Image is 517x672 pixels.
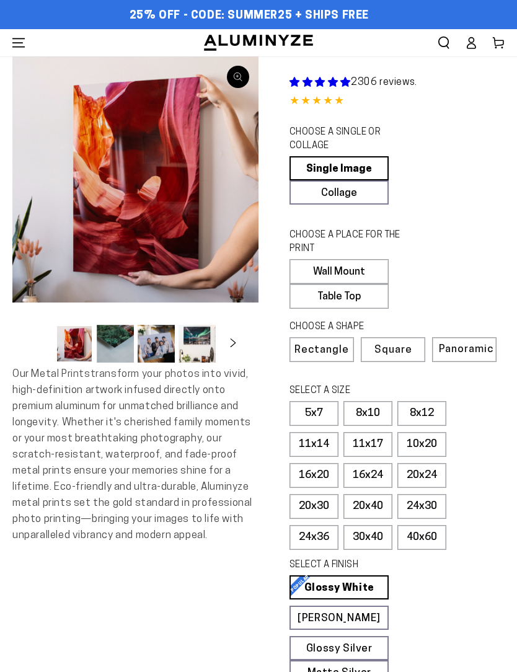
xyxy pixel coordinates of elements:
label: 5x7 [289,401,338,426]
label: 11x14 [289,432,338,457]
span: Square [374,345,412,355]
label: 10x20 [397,432,446,457]
a: Glossy White [289,575,389,599]
label: 11x17 [343,432,392,457]
label: 24x36 [289,525,338,550]
span: 25% OFF - Code: SUMMER25 + Ships Free [130,9,369,23]
label: 20x30 [289,494,338,519]
label: 20x24 [397,463,446,488]
summary: Menu [5,29,32,56]
span: Our Metal Prints transform your photos into vivid, high-definition artwork infused directly onto ... [12,369,252,541]
a: Collage [289,180,389,205]
img: Aluminyze [203,33,314,52]
label: 24x30 [397,494,446,519]
button: Load image 4 in gallery view [179,325,216,363]
div: 4.85 out of 5.0 stars [289,93,505,111]
label: 8x12 [397,401,446,426]
label: Table Top [289,284,389,309]
a: Single Image [289,156,389,180]
label: 30x40 [343,525,392,550]
button: Slide left [25,330,52,357]
legend: CHOOSE A PLACE FOR THE PRINT [289,229,413,256]
button: Slide right [219,330,247,357]
label: 16x20 [289,463,338,488]
legend: CHOOSE A SHAPE [289,321,413,334]
a: Glossy Silver [289,636,389,660]
span: Panoramic [439,344,493,355]
legend: CHOOSE A SINGLE OR COLLAGE [289,126,413,153]
label: Wall Mount [289,259,389,284]
button: Load image 2 in gallery view [97,325,134,363]
label: 40x60 [397,525,446,550]
label: 8x10 [343,401,392,426]
button: Load image 1 in gallery view [56,325,93,363]
legend: SELECT A SIZE [289,384,413,398]
summary: Search our site [430,29,457,56]
label: 16x24 [343,463,392,488]
label: 20x40 [343,494,392,519]
media-gallery: Gallery Viewer [12,56,258,366]
span: Rectangle [294,345,349,355]
button: Load image 3 in gallery view [138,325,175,363]
a: [PERSON_NAME] [289,606,389,630]
legend: SELECT A FINISH [289,559,413,572]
